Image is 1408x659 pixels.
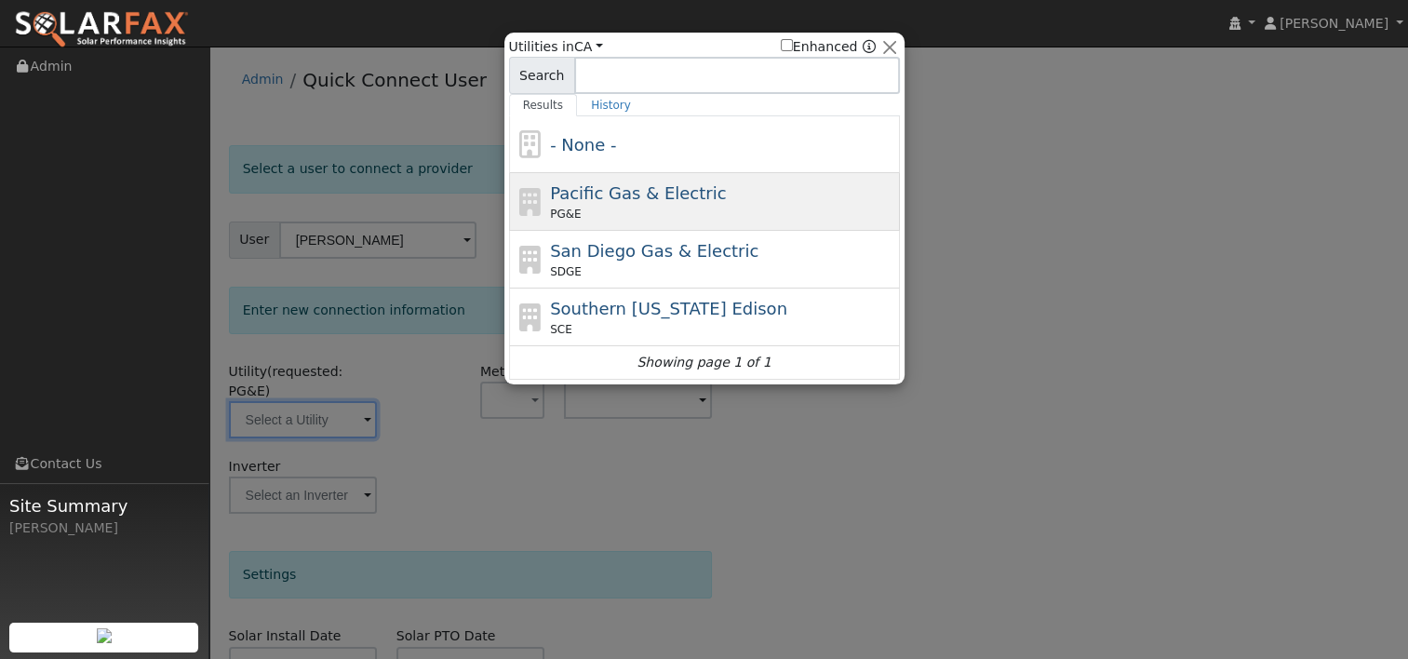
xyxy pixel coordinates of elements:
img: retrieve [97,628,112,643]
span: Search [509,57,575,94]
label: Enhanced [781,37,858,57]
span: SCE [550,321,572,338]
span: San Diego Gas & Electric [550,241,758,261]
a: CA [574,39,603,54]
span: Show enhanced providers [781,37,876,57]
span: Pacific Gas & Electric [550,183,726,203]
span: Site Summary [9,493,199,518]
a: Results [509,94,578,116]
span: PG&E [550,206,581,222]
span: SDGE [550,263,582,280]
a: History [577,94,645,116]
span: Utilities in [509,37,603,57]
input: Enhanced [781,39,793,51]
span: [PERSON_NAME] [1280,16,1388,31]
span: - None - [550,135,616,155]
span: Southern [US_STATE] Edison [550,299,787,318]
img: SolarFax [14,10,189,49]
i: Showing page 1 of 1 [637,353,771,372]
a: Enhanced Providers [862,39,875,54]
div: [PERSON_NAME] [9,518,199,538]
